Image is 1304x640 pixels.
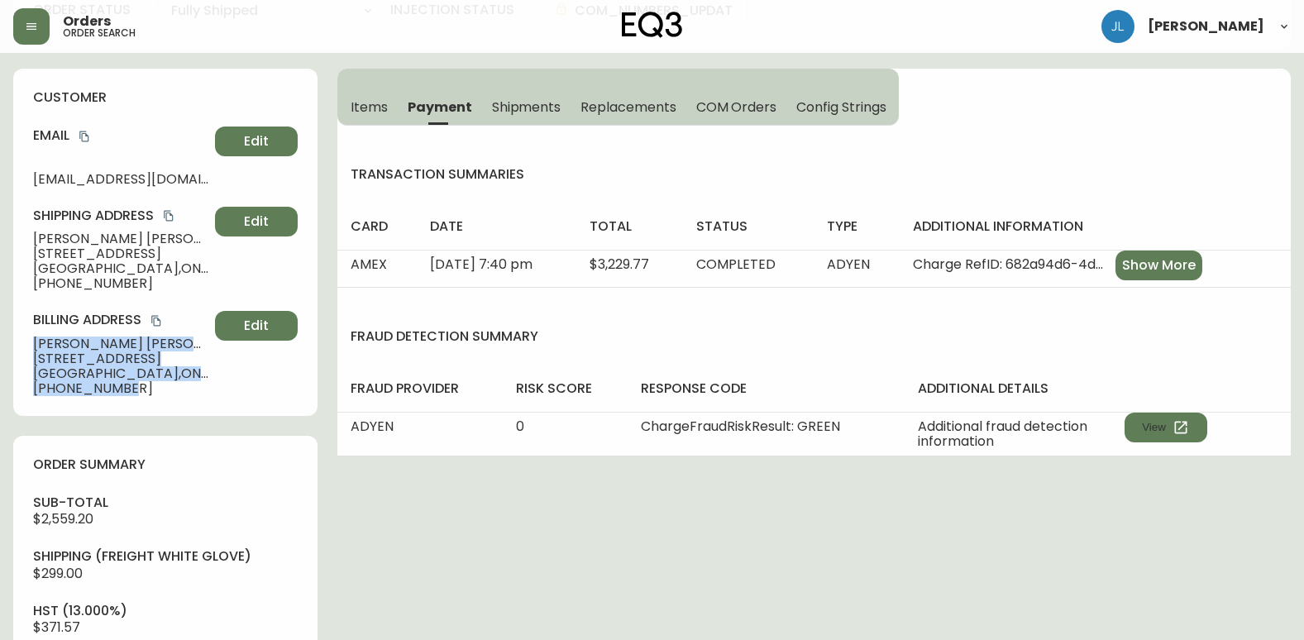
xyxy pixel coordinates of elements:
[827,255,870,274] span: ADYEN
[516,380,615,398] h4: risk score
[33,246,208,261] span: [STREET_ADDRESS]
[33,564,83,583] span: $299.00
[63,28,136,38] h5: order search
[408,98,472,116] span: Payment
[696,217,800,236] h4: status
[33,337,208,351] span: [PERSON_NAME] [PERSON_NAME]
[33,494,298,512] h4: sub-total
[244,213,269,231] span: Edit
[33,547,298,566] h4: Shipping ( Freight White Glove )
[913,257,1109,272] span: Charge RefID: 682a94d6-4dd8-4c6d-8e47-86d967755102
[160,208,177,224] button: copy
[33,456,298,474] h4: order summary
[33,207,208,225] h4: Shipping Address
[215,207,298,236] button: Edit
[580,98,676,116] span: Replacements
[33,602,298,620] h4: hst (13.000%)
[430,255,533,274] span: [DATE] 7:40 pm
[590,255,649,274] span: $3,229.77
[918,419,1125,449] span: Additional fraud detection information
[33,366,208,381] span: [GEOGRAPHIC_DATA] , ON , K1Y 1T5 , CA
[76,128,93,145] button: copy
[33,509,93,528] span: $2,559.20
[827,217,886,236] h4: type
[641,380,891,398] h4: response code
[1125,413,1207,442] button: View
[913,217,1278,236] h4: additional information
[351,217,403,236] h4: card
[696,255,776,274] span: COMPLETED
[337,165,1291,184] h4: transaction summaries
[337,327,1291,346] h4: fraud detection summary
[33,261,208,276] span: [GEOGRAPHIC_DATA] , ON , K1Y 1T5 , CA
[696,98,777,116] span: COM Orders
[215,127,298,156] button: Edit
[244,132,269,150] span: Edit
[244,317,269,335] span: Edit
[796,98,886,116] span: Config Strings
[590,217,670,236] h4: total
[148,313,165,329] button: copy
[63,15,111,28] span: Orders
[215,311,298,341] button: Edit
[351,380,489,398] h4: fraud provider
[918,380,1278,398] h4: additional details
[492,98,561,116] span: Shipments
[33,232,208,246] span: [PERSON_NAME] [PERSON_NAME]
[33,172,208,187] span: [EMAIL_ADDRESS][DOMAIN_NAME]
[622,12,683,38] img: logo
[33,381,208,396] span: [PHONE_NUMBER]
[33,351,208,366] span: [STREET_ADDRESS]
[1148,20,1264,33] span: [PERSON_NAME]
[33,127,208,145] h4: Email
[1101,10,1134,43] img: 1c9c23e2a847dab86f8017579b61559c
[33,311,208,329] h4: Billing Address
[33,88,298,107] h4: customer
[33,276,208,291] span: [PHONE_NUMBER]
[516,417,524,436] span: 0
[351,255,387,274] span: AMEX
[1122,256,1196,275] span: Show More
[351,417,394,436] span: ADYEN
[1115,251,1202,280] button: Show More
[430,217,563,236] h4: date
[351,98,388,116] span: Items
[33,618,80,637] span: $371.57
[641,417,840,436] span: ChargeFraudRiskResult: GREEN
